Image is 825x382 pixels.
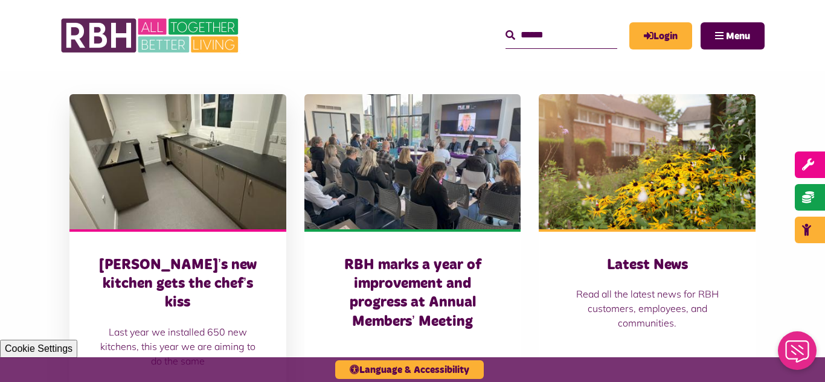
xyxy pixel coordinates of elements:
[629,22,692,49] a: MyRBH
[329,256,497,331] h3: RBH marks a year of improvement and progress at Annual Members’ Meeting
[506,22,617,48] input: Search
[563,287,731,330] p: Read all the latest news for RBH customers, employees, and communities.
[304,94,521,229] img: Board Meeting
[771,328,825,382] iframe: Netcall Web Assistant for live chat
[94,325,262,368] p: Last year we installed 650 new kitchens, this year we are aiming to do the same
[701,22,765,49] button: Navigation
[726,31,750,41] span: Menu
[335,360,484,379] button: Language & Accessibility
[69,94,286,229] img: 554655556 1822805482449436 8825023636526955199 N
[60,12,242,59] img: RBH
[563,256,731,275] h3: Latest News
[94,256,262,313] h3: [PERSON_NAME]’s new kitchen gets the chef’s kiss
[539,94,756,229] img: SAZ MEDIA RBH HOUSING4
